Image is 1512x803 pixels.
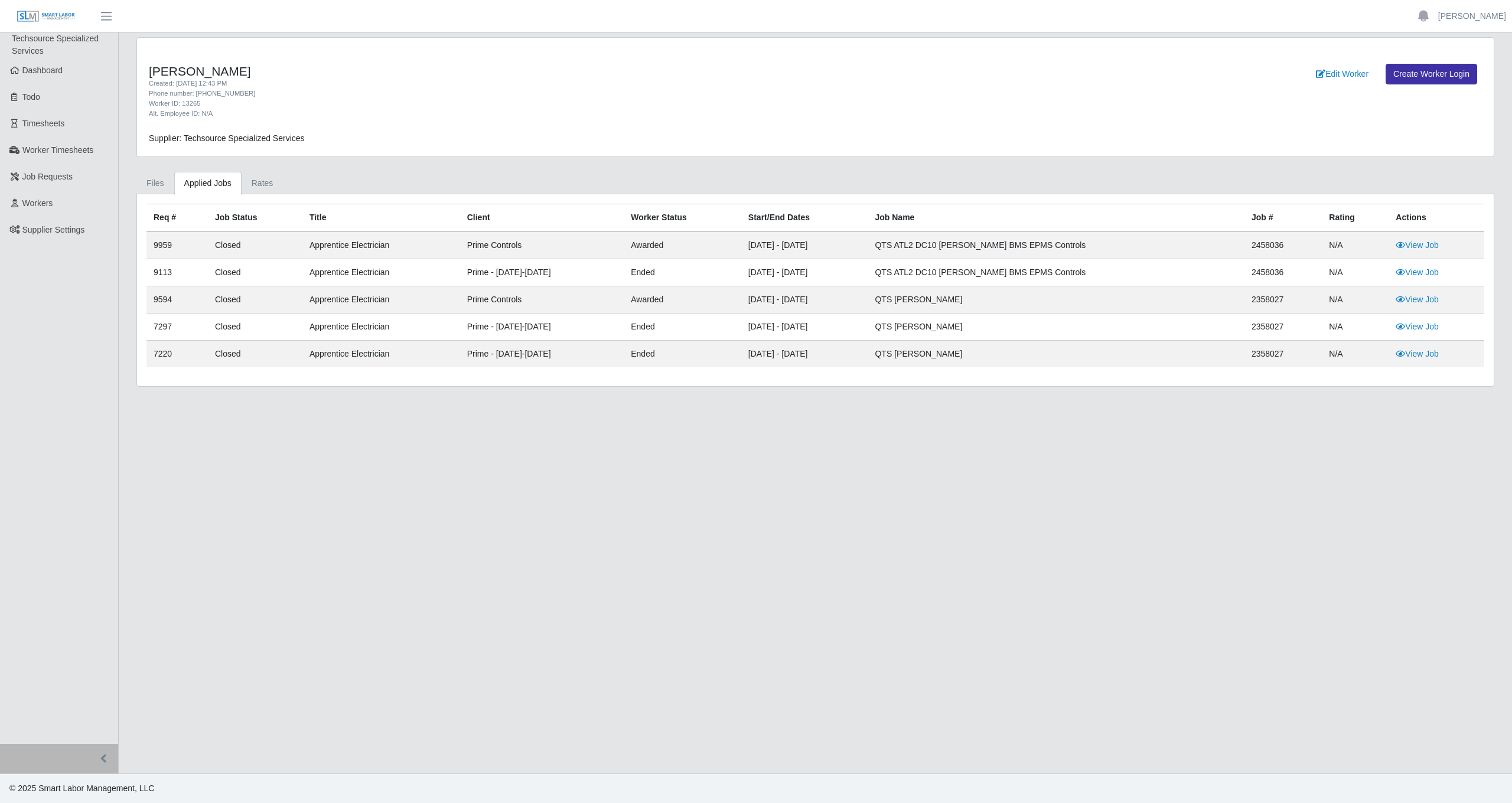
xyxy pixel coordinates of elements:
span: Timesheets [22,119,65,128]
a: View Job [1396,349,1439,358]
td: 2458036 [1244,259,1322,286]
td: QTS [PERSON_NAME] [868,314,1244,341]
span: Workers [22,198,53,208]
h4: [PERSON_NAME] [149,64,919,79]
span: Dashboard [22,66,63,75]
td: ended [624,314,741,341]
td: QTS ATL2 DC10 [PERSON_NAME] BMS EPMS Controls [868,231,1244,259]
td: [DATE] - [DATE] [741,259,868,286]
td: Prime - [DATE]-[DATE] [460,314,624,341]
th: Job # [1244,204,1322,232]
td: Closed [208,259,302,286]
td: Apprentice Electrician [302,259,460,286]
a: View Job [1396,240,1439,250]
td: ended [624,259,741,286]
a: [PERSON_NAME] [1438,10,1506,22]
th: Rating [1322,204,1389,232]
span: Techsource Specialized Services [12,34,99,56]
td: awarded [624,286,741,314]
td: Closed [208,231,302,259]
th: Title [302,204,460,232]
a: Files [136,172,174,195]
a: Edit Worker [1308,64,1376,84]
td: [DATE] - [DATE] [741,314,868,341]
span: © 2025 Smart Labor Management, LLC [9,784,154,793]
div: Created: [DATE] 12:43 PM [149,79,919,89]
td: N/A [1322,286,1389,314]
span: Supplier Settings [22,225,85,234]
td: Prime - [DATE]-[DATE] [460,341,624,368]
div: Alt. Employee ID: N/A [149,109,919,119]
td: 2458036 [1244,231,1322,259]
td: Apprentice Electrician [302,341,460,368]
td: QTS ATL2 DC10 [PERSON_NAME] BMS EPMS Controls [868,259,1244,286]
div: Phone number: [PHONE_NUMBER] [149,89,919,99]
td: [DATE] - [DATE] [741,231,868,259]
span: Job Requests [22,172,73,181]
td: 2358027 [1244,341,1322,368]
a: View Job [1396,322,1439,331]
td: [DATE] - [DATE] [741,286,868,314]
td: N/A [1322,231,1389,259]
td: N/A [1322,259,1389,286]
td: 9113 [146,259,208,286]
th: Actions [1389,204,1484,232]
td: Apprentice Electrician [302,231,460,259]
th: Client [460,204,624,232]
th: Job Name [868,204,1244,232]
a: Applied Jobs [174,172,242,195]
td: 7297 [146,314,208,341]
td: Apprentice Electrician [302,314,460,341]
td: Closed [208,314,302,341]
td: Prime - [DATE]-[DATE] [460,259,624,286]
span: Todo [22,92,40,102]
th: Req # [146,204,208,232]
td: ended [624,341,741,368]
td: [DATE] - [DATE] [741,341,868,368]
td: 2358027 [1244,286,1322,314]
td: Prime Controls [460,231,624,259]
td: Closed [208,286,302,314]
td: QTS [PERSON_NAME] [868,341,1244,368]
td: Apprentice Electrician [302,286,460,314]
div: Worker ID: 13265 [149,99,919,109]
span: Worker Timesheets [22,145,93,155]
a: View Job [1396,295,1439,304]
td: Prime Controls [460,286,624,314]
td: N/A [1322,314,1389,341]
td: 9959 [146,231,208,259]
td: 2358027 [1244,314,1322,341]
td: QTS [PERSON_NAME] [868,286,1244,314]
th: Worker Status [624,204,741,232]
img: SLM Logo [17,10,76,23]
td: awarded [624,231,741,259]
a: View Job [1396,267,1439,277]
td: N/A [1322,341,1389,368]
td: 9594 [146,286,208,314]
th: Job Status [208,204,302,232]
span: Supplier: Techsource Specialized Services [149,133,305,143]
td: 7220 [146,341,208,368]
td: Closed [208,341,302,368]
a: Rates [242,172,283,195]
th: Start/End Dates [741,204,868,232]
a: Create Worker Login [1386,64,1477,84]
